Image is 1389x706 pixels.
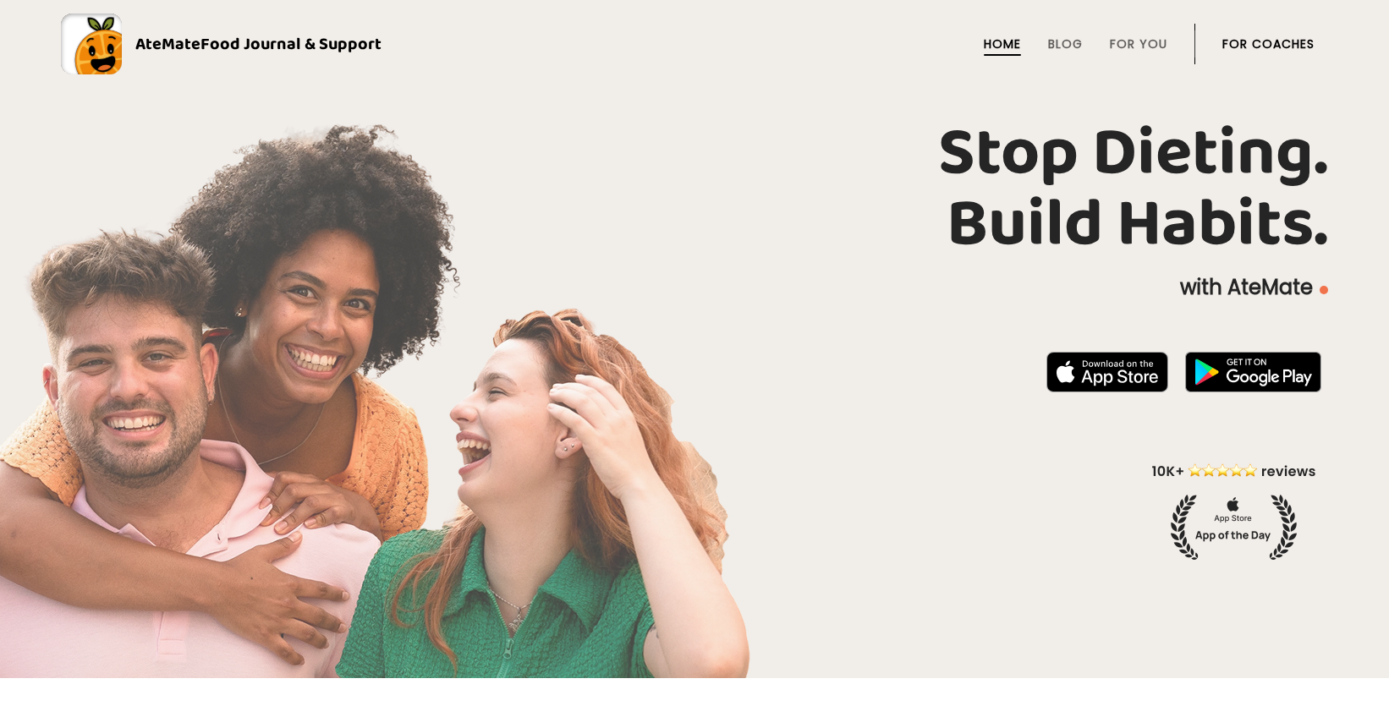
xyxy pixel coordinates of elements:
a: For You [1110,37,1167,51]
p: with AteMate [61,274,1328,301]
a: Blog [1048,37,1083,51]
a: AteMateFood Journal & Support [61,14,1328,74]
img: badge-download-google.png [1185,352,1321,392]
span: Food Journal & Support [200,30,382,57]
a: Home [984,37,1021,51]
h1: Stop Dieting. Build Habits. [61,118,1328,260]
a: For Coaches [1222,37,1315,51]
div: AteMate [122,30,382,57]
img: home-hero-appoftheday.png [1139,461,1328,560]
img: badge-download-apple.svg [1046,352,1168,392]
